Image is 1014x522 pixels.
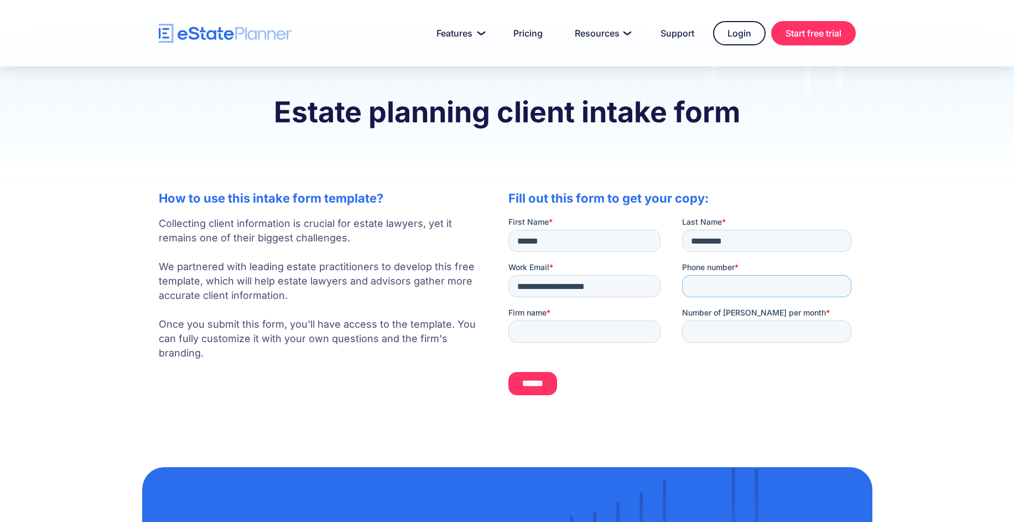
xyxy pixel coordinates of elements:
[771,21,856,45] a: Start free trial
[159,191,486,205] h2: How to use this intake form template?
[647,22,708,44] a: Support
[159,24,292,43] a: home
[561,22,642,44] a: Resources
[508,216,856,415] iframe: Form 0
[159,216,486,360] p: Collecting client information is crucial for estate lawyers, yet it remains one of their biggest ...
[500,22,556,44] a: Pricing
[508,191,856,205] h2: Fill out this form to get your copy:
[423,22,495,44] a: Features
[713,21,766,45] a: Login
[274,95,740,130] strong: Estate planning client intake form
